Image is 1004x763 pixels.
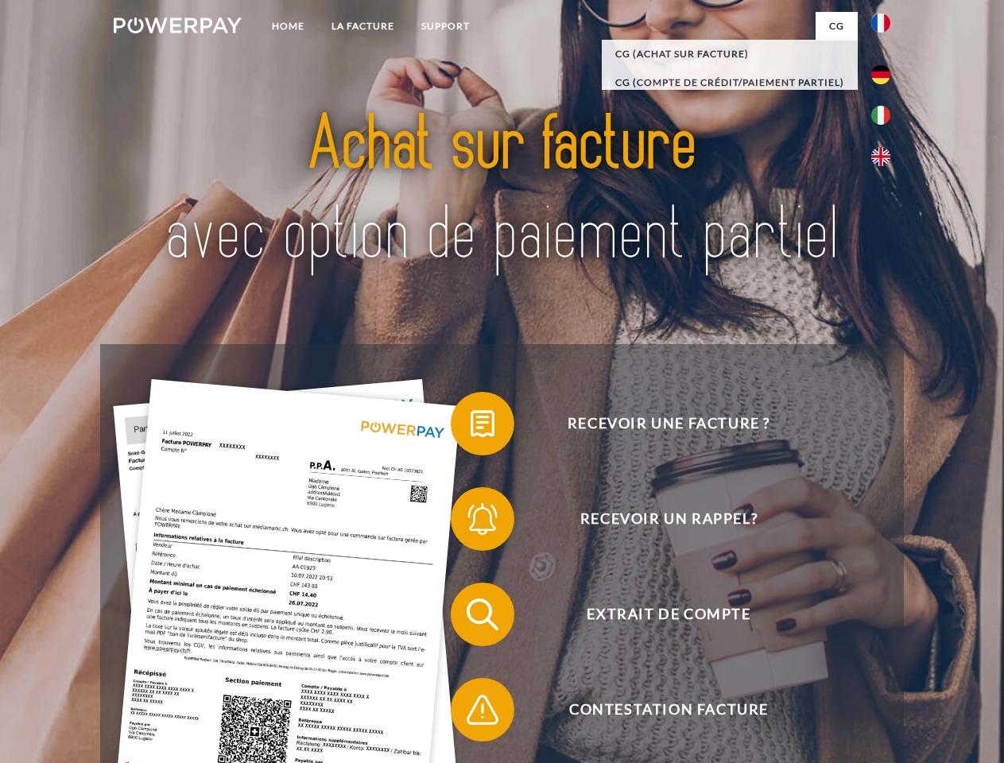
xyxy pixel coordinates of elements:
[602,40,858,68] a: CG (achat sur facture)
[871,65,890,84] img: de
[463,404,502,443] img: qb_bill.svg
[451,487,864,551] button: Recevoir un rappel?
[451,678,864,742] button: Contestation Facture
[871,147,890,166] img: en
[463,499,502,539] img: qb_bell.svg
[114,17,242,33] img: logo-powerpay-white.svg
[816,12,858,41] a: CG
[463,595,502,634] img: qb_search.svg
[318,12,408,41] a: LA FACTURE
[463,690,502,730] img: qb_warning.svg
[474,678,863,742] span: Contestation Facture
[474,487,863,551] span: Recevoir un rappel?
[451,392,864,455] button: Recevoir une facture ?
[451,583,864,646] button: Extrait de compte
[871,106,890,125] img: it
[871,14,890,33] img: fr
[408,12,483,41] a: Support
[474,392,863,455] span: Recevoir une facture ?
[474,583,863,646] span: Extrait de compte
[258,12,318,41] a: Home
[602,68,858,97] a: CG (Compte de crédit/paiement partiel)
[152,76,852,304] img: title-powerpay_fr.svg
